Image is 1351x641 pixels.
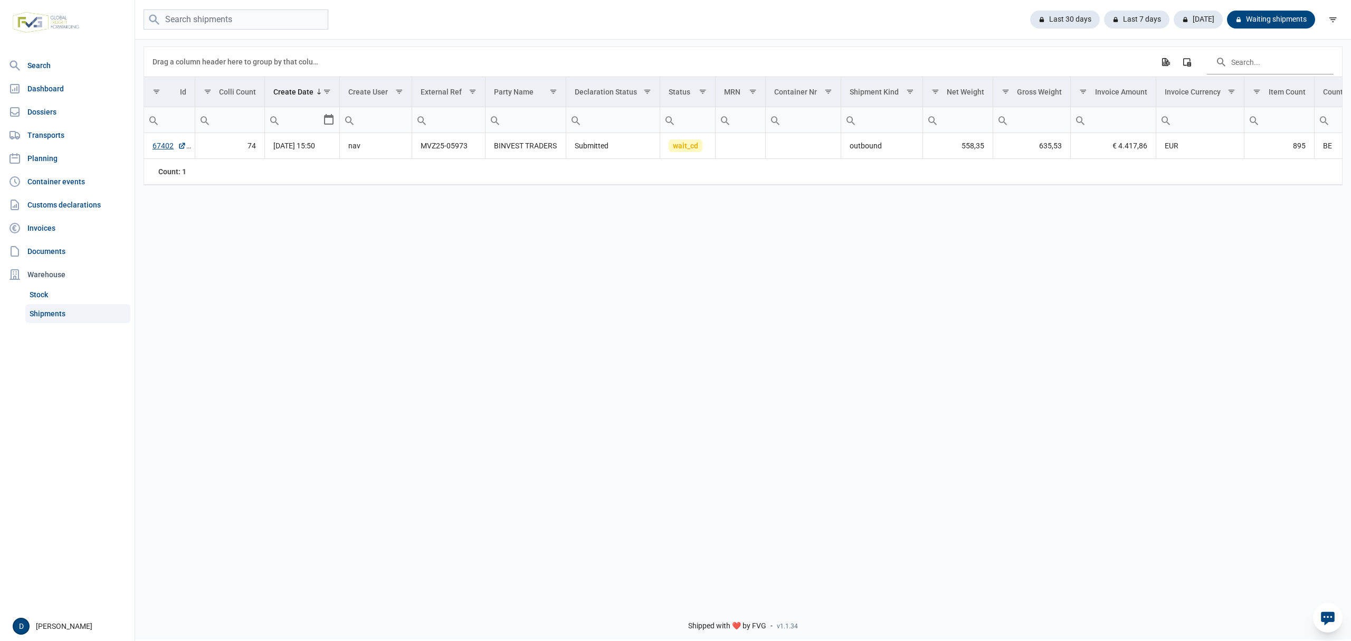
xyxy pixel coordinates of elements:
div: Shipment Kind [850,88,899,96]
span: Show filter options for column 'Create User' [395,88,403,96]
div: External Ref [421,88,462,96]
div: Status [669,88,690,96]
td: Filter cell [195,107,264,133]
div: Search box [923,107,942,133]
span: [DATE] 15:50 [273,142,315,150]
span: Show filter options for column 'External Ref' [469,88,477,96]
input: Filter cell [265,107,322,133]
div: Search box [660,107,679,133]
a: 67402 [153,140,186,151]
input: Filter cell [766,107,841,133]
div: Search box [841,107,860,133]
div: Search box [1315,107,1334,133]
div: Search box [195,107,214,133]
td: Column External Ref [412,77,486,107]
a: Customs declarations [4,194,130,215]
a: Dossiers [4,101,130,122]
input: Filter cell [1156,107,1244,133]
span: Show filter options for column 'Invoice Currency' [1228,88,1235,96]
span: - [770,621,773,631]
td: Column Create Date [264,77,339,107]
td: Column Declaration Status [566,77,660,107]
td: Column Container Nr [765,77,841,107]
input: Filter cell [412,107,485,133]
input: Search in the data grid [1207,49,1334,74]
td: 558,35 [922,133,993,159]
div: Container Nr [774,88,817,96]
span: Show filter options for column 'Id' [153,88,160,96]
td: Column Net Weight [922,77,993,107]
span: Show filter options for column 'Status' [699,88,707,96]
div: Search box [566,107,585,133]
td: Column MRN [715,77,765,107]
a: Planning [4,148,130,169]
td: Filter cell [566,107,660,133]
a: Stock [25,285,130,304]
div: [DATE] [1174,11,1223,29]
td: Column Invoice Amount [1071,77,1156,107]
td: 635,53 [993,133,1071,159]
div: filter [1324,10,1343,29]
div: MRN [724,88,740,96]
td: Filter cell [765,107,841,133]
td: Column Party Name [486,77,566,107]
input: Filter cell [1071,107,1156,133]
span: Show filter options for column 'Container Nr' [824,88,832,96]
td: Column Id [144,77,195,107]
div: [PERSON_NAME] [13,618,128,635]
span: € 4.417,86 [1112,140,1147,151]
input: Filter cell [1244,107,1314,133]
div: Declaration Status [575,88,637,96]
a: Invoices [4,218,130,239]
input: Filter cell [566,107,660,133]
td: MVZ25-05973 [412,133,486,159]
a: Transports [4,125,130,146]
input: Filter cell [486,107,566,133]
div: Gross Weight [1017,88,1062,96]
div: Item Count [1269,88,1306,96]
a: Dashboard [4,78,130,99]
td: Column Status [660,77,715,107]
td: outbound [841,133,922,159]
td: Filter cell [340,107,412,133]
td: Filter cell [715,107,765,133]
div: Search box [265,107,284,133]
input: Filter cell [340,107,412,133]
span: Show filter options for column 'Shipment Kind' [906,88,914,96]
div: Search box [1244,107,1263,133]
a: Documents [4,241,130,262]
td: Column Gross Weight [993,77,1071,107]
td: Filter cell [1156,107,1244,133]
div: Data grid toolbar [153,47,1334,77]
td: Filter cell [660,107,715,133]
div: Id [180,88,186,96]
input: Filter cell [144,107,195,133]
span: Show filter options for column 'Item Count' [1253,88,1261,96]
div: Column Chooser [1177,52,1196,71]
div: Id Count: 1 [153,166,186,177]
div: Search box [766,107,785,133]
td: Filter cell [412,107,486,133]
span: Show filter options for column 'Declaration Status' [643,88,651,96]
span: Show filter options for column 'Create Date' [323,88,331,96]
div: Colli Count [219,88,256,96]
div: Invoice Currency [1165,88,1221,96]
td: Column Invoice Currency [1156,77,1244,107]
div: Create Date [273,88,313,96]
button: D [13,618,30,635]
div: Waiting shipments [1227,11,1315,29]
div: Search box [1156,107,1175,133]
span: Show filter options for column 'Invoice Amount' [1079,88,1087,96]
div: Create User [348,88,388,96]
td: BINVEST TRADERS [486,133,566,159]
td: Column Shipment Kind [841,77,922,107]
div: Invoice Amount [1095,88,1147,96]
td: Submitted [566,133,660,159]
span: Show filter options for column 'MRN' [749,88,757,96]
td: nav [340,133,412,159]
td: Filter cell [264,107,339,133]
div: Drag a column header here to group by that column [153,53,322,70]
a: Container events [4,171,130,192]
div: Select [322,107,335,133]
